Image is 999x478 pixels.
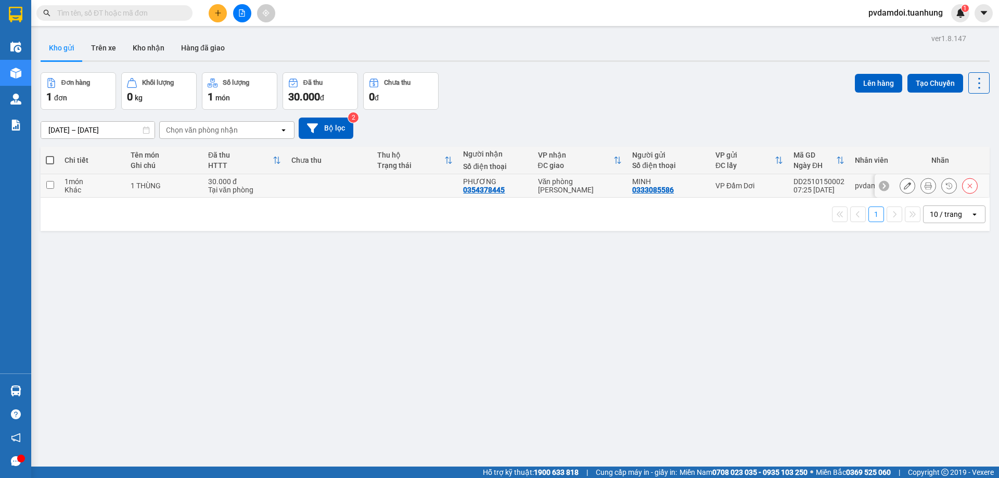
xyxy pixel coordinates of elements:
span: caret-down [979,8,989,18]
span: message [11,456,21,466]
svg: open [279,126,288,134]
button: aim [257,4,275,22]
img: warehouse-icon [10,385,21,396]
button: Trên xe [83,35,124,60]
button: Tạo Chuyến [907,74,963,93]
strong: 0369 525 060 [846,468,891,476]
div: Nhân viên [855,156,921,164]
span: 0 [369,91,375,103]
button: Đã thu30.000đ [283,72,358,110]
div: VP Đầm Dơi [715,182,783,190]
div: DD2510150002 [793,177,844,186]
th: Toggle SortBy [372,147,458,174]
th: Toggle SortBy [788,147,850,174]
img: icon-new-feature [956,8,965,18]
img: warehouse-icon [10,94,21,105]
button: Số lượng1món [202,72,277,110]
span: 1 [963,5,967,12]
sup: 2 [348,112,358,123]
div: Sửa đơn hàng [900,178,915,193]
div: 1 món [65,177,120,186]
div: Ghi chú [131,161,198,170]
div: Văn phòng [PERSON_NAME] [538,177,622,194]
div: Số điện thoại [463,162,527,171]
strong: 1900 633 818 [534,468,579,476]
span: Cung cấp máy in - giấy in: [596,467,677,478]
span: 0 [127,91,133,103]
div: 10 / trang [930,209,962,219]
div: Đơn hàng [61,79,90,86]
div: Tên món [131,151,198,159]
span: | [899,467,900,478]
th: Toggle SortBy [533,147,627,174]
span: copyright [941,469,949,476]
img: warehouse-icon [10,42,21,53]
span: plus [214,9,222,17]
button: Chưa thu0đ [363,72,439,110]
div: Ngày ĐH [793,161,836,170]
button: 1 [868,206,884,222]
div: Khối lượng [142,79,174,86]
button: Khối lượng0kg [121,72,197,110]
div: Chi tiết [65,156,120,164]
div: 0354378445 [463,186,505,194]
div: 30.000 đ [208,177,281,186]
img: warehouse-icon [10,68,21,79]
button: Kho nhận [124,35,173,60]
span: question-circle [11,409,21,419]
button: plus [209,4,227,22]
button: Hàng đã giao [173,35,233,60]
span: pvdamdoi.tuanhung [860,6,951,19]
input: Tìm tên, số ĐT hoặc mã đơn [57,7,180,19]
strong: 0708 023 035 - 0935 103 250 [712,468,808,476]
div: VP nhận [538,151,614,159]
div: HTTT [208,161,273,170]
div: Người gửi [632,151,705,159]
div: 07:25 [DATE] [793,186,844,194]
span: aim [262,9,270,17]
img: logo-vxr [9,7,22,22]
div: ĐC lấy [715,161,775,170]
div: Chưa thu [291,156,367,164]
div: Đã thu [208,151,273,159]
span: món [215,94,230,102]
input: Select a date range. [41,122,155,138]
span: ⚪️ [810,470,813,474]
div: pvdamdoi.tuanhung [855,182,921,190]
div: Số điện thoại [632,161,705,170]
div: PHƯƠNG [463,177,527,186]
div: Đã thu [303,79,323,86]
button: Lên hàng [855,74,902,93]
img: solution-icon [10,120,21,131]
th: Toggle SortBy [203,147,286,174]
span: 1 [208,91,213,103]
span: search [43,9,50,17]
sup: 1 [962,5,969,12]
button: Bộ lọc [299,118,353,139]
span: đ [375,94,379,102]
button: Đơn hàng1đơn [41,72,116,110]
div: Trạng thái [377,161,444,170]
div: Chưa thu [384,79,411,86]
span: file-add [238,9,246,17]
span: đ [320,94,324,102]
button: caret-down [975,4,993,22]
span: đơn [54,94,67,102]
div: Khác [65,186,120,194]
div: ver 1.8.147 [931,33,966,44]
div: Số lượng [223,79,249,86]
svg: open [970,210,979,218]
span: 30.000 [288,91,320,103]
span: Miền Bắc [816,467,891,478]
div: 0333085586 [632,186,674,194]
div: Thu hộ [377,151,444,159]
div: Mã GD [793,151,836,159]
div: Nhãn [931,156,983,164]
button: file-add [233,4,251,22]
span: kg [135,94,143,102]
div: ĐC giao [538,161,614,170]
span: notification [11,433,21,443]
th: Toggle SortBy [710,147,788,174]
div: VP gửi [715,151,775,159]
div: Người nhận [463,150,527,158]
